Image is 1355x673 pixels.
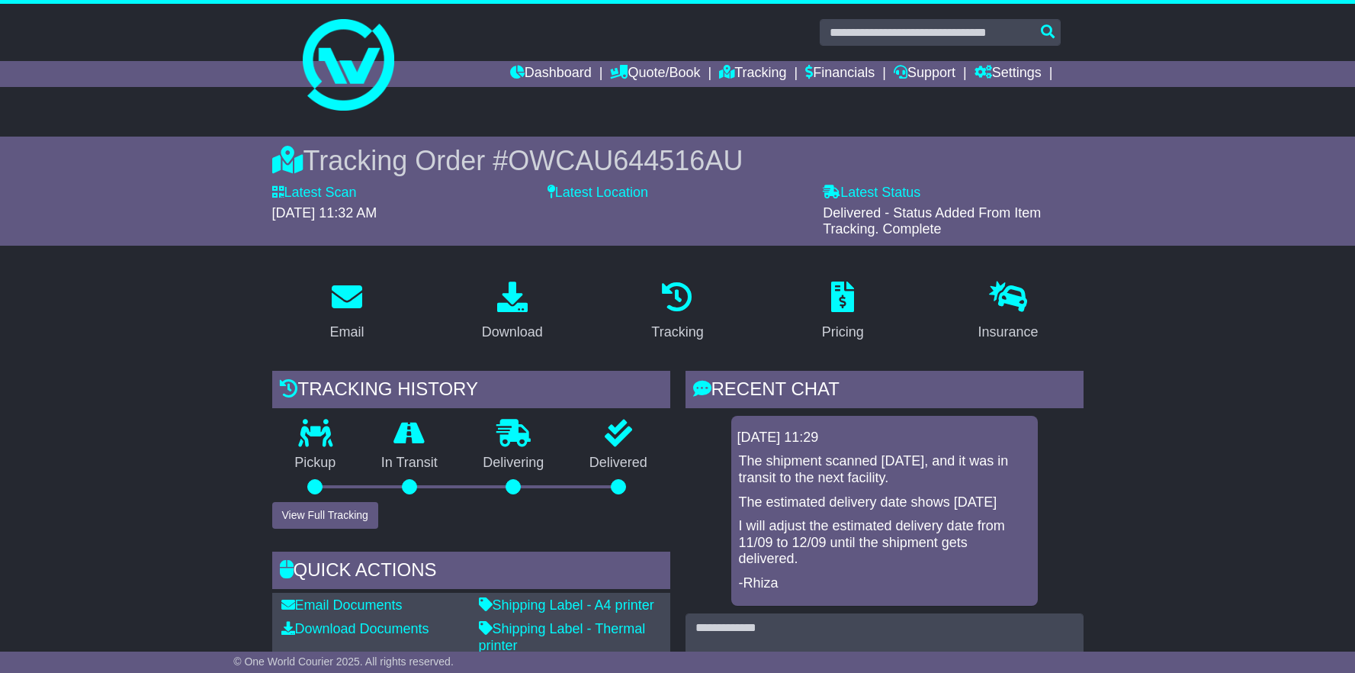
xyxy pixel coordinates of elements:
[358,455,461,472] p: In Transit
[319,276,374,348] a: Email
[978,322,1039,343] div: Insurance
[686,371,1084,412] div: RECENT CHAT
[281,621,429,636] a: Download Documents
[281,597,403,613] a: Email Documents
[479,597,654,613] a: Shipping Label - A4 printer
[812,276,874,348] a: Pricing
[233,655,454,668] span: © One World Courier 2025. All rights reserved.
[567,455,670,472] p: Delivered
[272,185,357,201] label: Latest Scan
[329,322,364,343] div: Email
[823,205,1041,237] span: Delivered - Status Added From Item Tracking. Complete
[472,276,553,348] a: Download
[739,494,1030,511] p: The estimated delivery date shows [DATE]
[805,61,875,87] a: Financials
[975,61,1042,87] a: Settings
[272,502,378,529] button: View Full Tracking
[739,453,1030,486] p: The shipment scanned [DATE], and it was in transit to the next facility.
[482,322,543,343] div: Download
[737,430,1032,446] div: [DATE] 11:29
[822,322,864,343] div: Pricing
[894,61,955,87] a: Support
[272,552,670,593] div: Quick Actions
[610,61,700,87] a: Quote/Book
[739,575,1030,592] p: -Rhiza
[272,455,359,472] p: Pickup
[508,145,743,176] span: OWCAU644516AU
[739,518,1030,568] p: I will adjust the estimated delivery date from 11/09 to 12/09 until the shipment gets delivered.
[272,371,670,412] div: Tracking history
[510,61,592,87] a: Dashboard
[547,185,648,201] label: Latest Location
[823,185,920,201] label: Latest Status
[461,455,567,472] p: Delivering
[479,621,646,653] a: Shipping Label - Thermal printer
[719,61,786,87] a: Tracking
[272,144,1084,177] div: Tracking Order #
[651,322,703,343] div: Tracking
[641,276,713,348] a: Tracking
[968,276,1048,348] a: Insurance
[272,205,377,221] span: [DATE] 11:32 AM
